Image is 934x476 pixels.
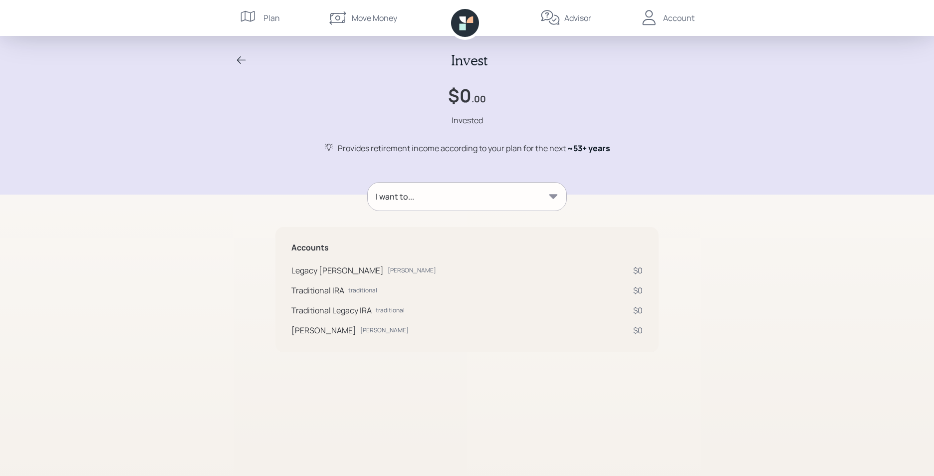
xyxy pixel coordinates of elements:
div: [PERSON_NAME] [360,326,409,335]
div: $0 [633,324,643,336]
div: Advisor [564,12,591,24]
div: [PERSON_NAME] [291,324,356,336]
h1: $0 [448,85,471,106]
div: $0 [633,304,643,316]
div: $0 [633,264,643,276]
span: ~ 53+ years [567,143,610,154]
div: Plan [263,12,280,24]
div: traditional [348,286,377,295]
div: Account [663,12,695,24]
div: I want to... [376,191,414,203]
h2: Invest [451,52,487,69]
div: Traditional Legacy IRA [291,304,372,316]
h4: .00 [471,94,486,105]
div: traditional [376,306,405,315]
div: Invested [452,114,483,126]
div: Legacy [PERSON_NAME] [291,264,384,276]
h5: Accounts [291,243,643,252]
div: Traditional IRA [291,284,344,296]
div: Provides retirement income according to your plan for the next [338,142,610,154]
div: [PERSON_NAME] [388,266,436,275]
div: Move Money [352,12,397,24]
div: $0 [633,284,643,296]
